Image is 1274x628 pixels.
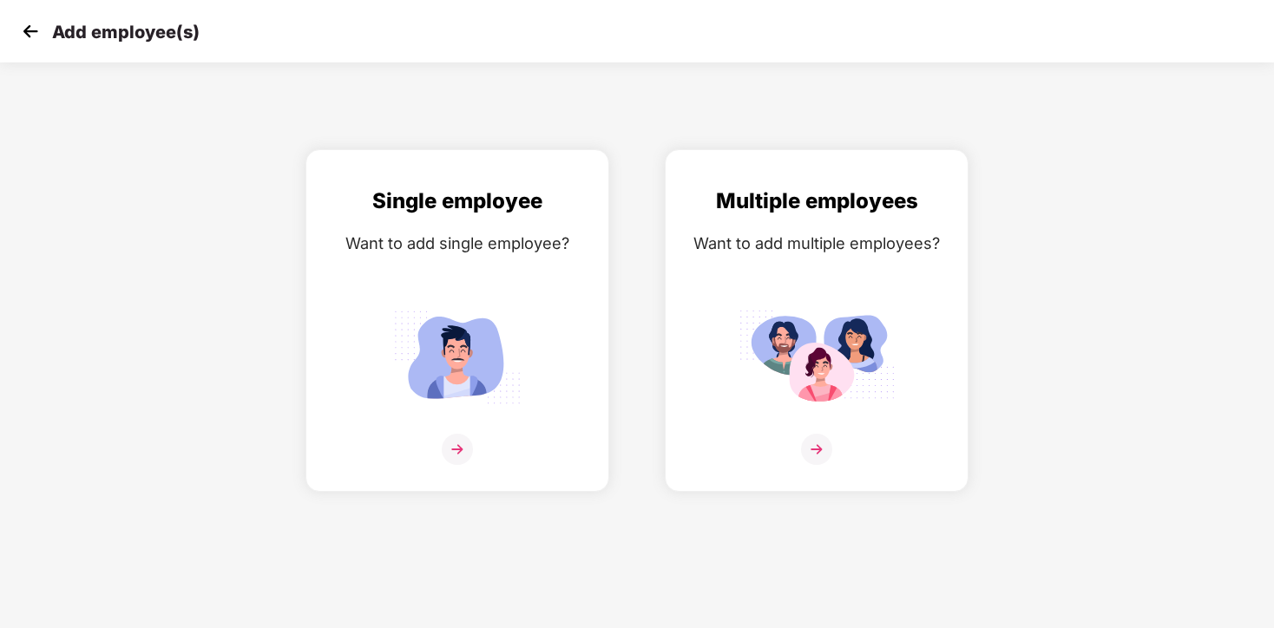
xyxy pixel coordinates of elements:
div: Want to add multiple employees? [683,231,950,256]
div: Multiple employees [683,185,950,218]
img: svg+xml;base64,PHN2ZyB4bWxucz0iaHR0cDovL3d3dy53My5vcmcvMjAwMC9zdmciIHdpZHRoPSIzNiIgaGVpZ2h0PSIzNi... [442,434,473,465]
p: Add employee(s) [52,22,200,43]
img: svg+xml;base64,PHN2ZyB4bWxucz0iaHR0cDovL3d3dy53My5vcmcvMjAwMC9zdmciIHdpZHRoPSIzNiIgaGVpZ2h0PSIzNi... [801,434,832,465]
div: Single employee [324,185,591,218]
div: Want to add single employee? [324,231,591,256]
img: svg+xml;base64,PHN2ZyB4bWxucz0iaHR0cDovL3d3dy53My5vcmcvMjAwMC9zdmciIHdpZHRoPSIzMCIgaGVpZ2h0PSIzMC... [17,18,43,44]
img: svg+xml;base64,PHN2ZyB4bWxucz0iaHR0cDovL3d3dy53My5vcmcvMjAwMC9zdmciIGlkPSJNdWx0aXBsZV9lbXBsb3llZS... [739,303,895,411]
img: svg+xml;base64,PHN2ZyB4bWxucz0iaHR0cDovL3d3dy53My5vcmcvMjAwMC9zdmciIGlkPSJTaW5nbGVfZW1wbG95ZWUiIH... [379,303,535,411]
